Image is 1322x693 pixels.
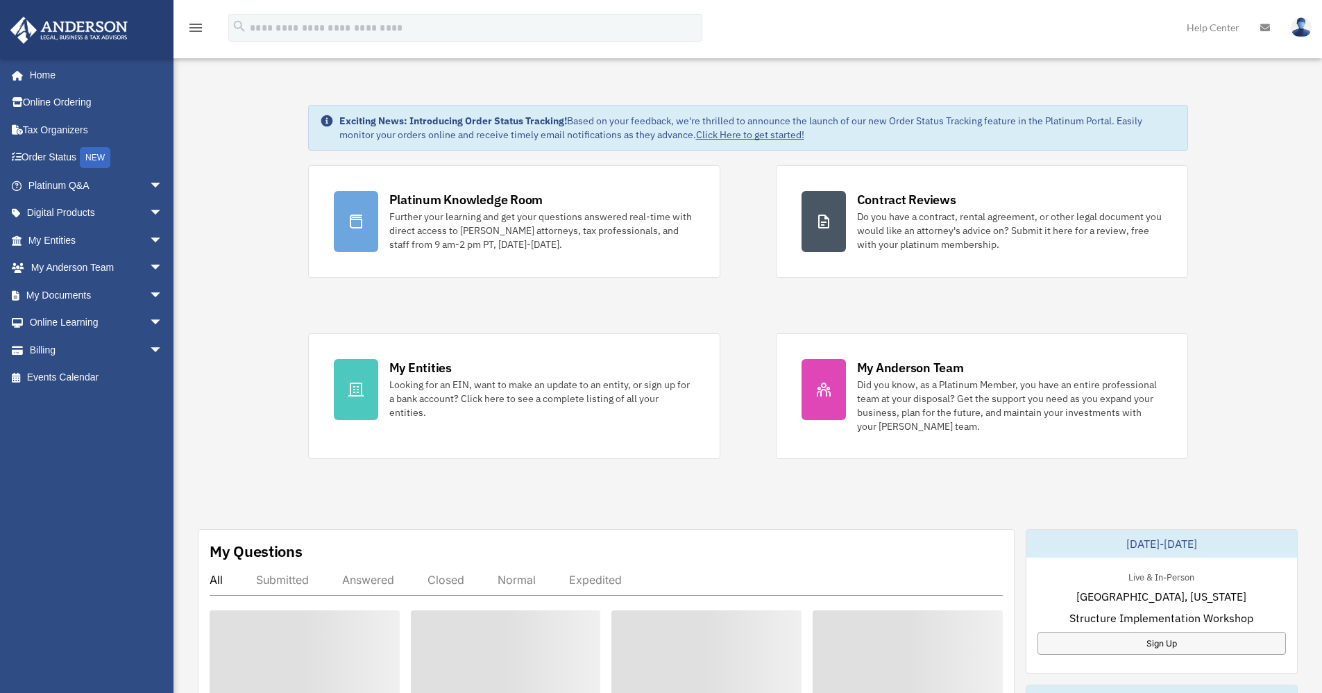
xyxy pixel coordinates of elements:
span: arrow_drop_down [149,254,177,283]
img: Anderson Advisors Platinum Portal [6,17,132,44]
div: Submitted [256,573,309,587]
div: Based on your feedback, we're thrilled to announce the launch of our new Order Status Tracking fe... [339,114,1176,142]
a: Online Ordering [10,89,184,117]
i: menu [187,19,204,36]
a: menu [187,24,204,36]
div: Answered [342,573,394,587]
div: Live & In-Person [1117,569,1205,583]
a: My Documentsarrow_drop_down [10,281,184,309]
div: Did you know, as a Platinum Member, you have an entire professional team at your disposal? Get th... [857,378,1162,433]
a: Digital Productsarrow_drop_down [10,199,184,227]
a: Tax Organizers [10,116,184,144]
a: My Anderson Teamarrow_drop_down [10,254,184,282]
span: [GEOGRAPHIC_DATA], [US_STATE] [1076,588,1246,605]
div: Do you have a contract, rental agreement, or other legal document you would like an attorney's ad... [857,210,1162,251]
div: Normal [498,573,536,587]
a: Contract Reviews Do you have a contract, rental agreement, or other legal document you would like... [776,165,1188,278]
span: arrow_drop_down [149,309,177,337]
a: Sign Up [1037,632,1286,655]
div: My Questions [210,541,303,562]
div: My Entities [389,359,452,376]
div: Closed [427,573,464,587]
span: arrow_drop_down [149,281,177,310]
a: Order StatusNEW [10,144,184,172]
a: Platinum Knowledge Room Further your learning and get your questions answered real-time with dire... [308,165,720,278]
div: All [210,573,223,587]
span: arrow_drop_down [149,336,177,365]
div: Further your learning and get your questions answered real-time with direct access to [PERSON_NAM... [389,210,695,251]
a: Home [10,61,177,89]
a: My Entitiesarrow_drop_down [10,226,184,254]
a: My Anderson Team Did you know, as a Platinum Member, you have an entire professional team at your... [776,333,1188,459]
a: Click Here to get started! [696,128,804,141]
a: Online Learningarrow_drop_down [10,309,184,337]
a: Events Calendar [10,364,184,392]
span: Structure Implementation Workshop [1069,610,1253,626]
span: arrow_drop_down [149,199,177,228]
span: arrow_drop_down [149,226,177,255]
a: Platinum Q&Aarrow_drop_down [10,172,184,199]
strong: Exciting News: Introducing Order Status Tracking! [339,115,567,127]
div: Contract Reviews [857,191,956,208]
i: search [232,19,247,34]
div: My Anderson Team [857,359,964,376]
div: Platinum Knowledge Room [389,191,543,208]
div: [DATE]-[DATE] [1026,530,1297,558]
div: Looking for an EIN, want to make an update to an entity, or sign up for a bank account? Click her... [389,378,695,419]
a: My Entities Looking for an EIN, want to make an update to an entity, or sign up for a bank accoun... [308,333,720,459]
a: Billingarrow_drop_down [10,336,184,364]
span: arrow_drop_down [149,172,177,200]
div: Expedited [569,573,622,587]
div: NEW [80,147,110,168]
img: User Pic [1291,17,1312,37]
